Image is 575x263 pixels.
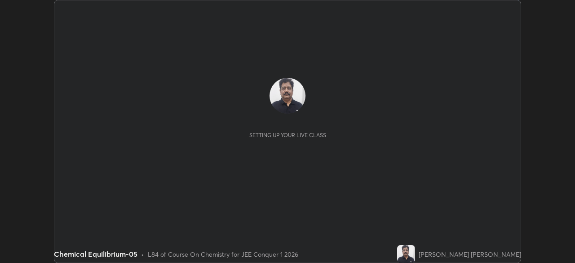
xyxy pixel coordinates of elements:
[141,250,144,259] div: •
[54,249,137,259] div: Chemical Equilibrium-05
[397,245,415,263] img: b65781c8e2534093a3cbb5d1d1b042d9.jpg
[419,250,521,259] div: [PERSON_NAME] [PERSON_NAME]
[148,250,298,259] div: L84 of Course On Chemistry for JEE Conquer 1 2026
[249,132,326,138] div: Setting up your live class
[270,78,305,114] img: b65781c8e2534093a3cbb5d1d1b042d9.jpg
